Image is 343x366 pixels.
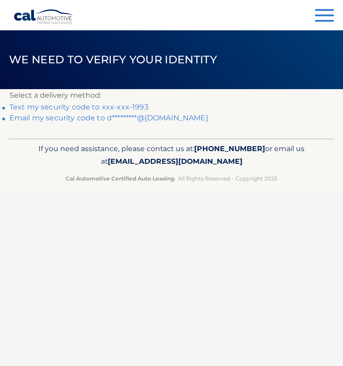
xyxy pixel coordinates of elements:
[10,114,208,122] a: Email my security code to d*********@[DOMAIN_NAME]
[10,103,148,111] a: Text my security code to xxx-xxx-1993
[14,9,74,25] a: Cal Automotive
[9,53,217,66] span: We need to verify your identity
[108,157,243,166] span: [EMAIL_ADDRESS][DOMAIN_NAME]
[10,89,333,102] p: Select a delivery method:
[315,9,334,24] button: Menu
[22,143,321,168] p: If you need assistance, please contact us at: or email us at
[194,144,265,153] span: [PHONE_NUMBER]
[66,175,174,182] strong: Cal Automotive Certified Auto Leasing
[22,174,321,183] p: - All Rights Reserved - Copyright 2025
